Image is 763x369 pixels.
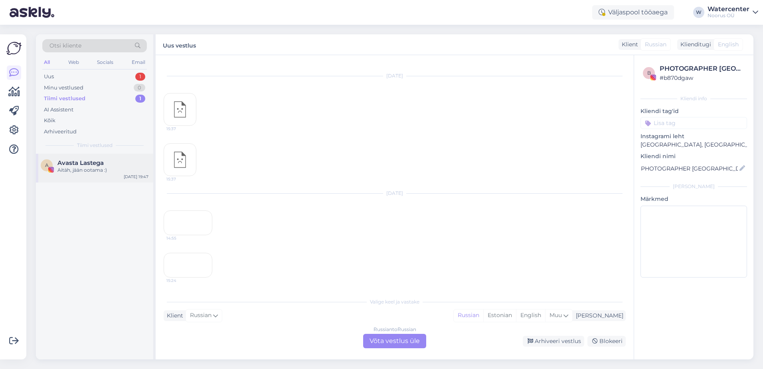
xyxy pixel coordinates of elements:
[44,128,77,136] div: Arhiveeritud
[164,190,626,197] div: [DATE]
[708,12,749,19] div: Noorus OÜ
[640,107,747,115] p: Kliendi tag'id
[640,183,747,190] div: [PERSON_NAME]
[44,73,54,81] div: Uus
[190,311,212,320] span: Russian
[640,152,747,161] p: Kliendi nimi
[677,40,711,49] div: Klienditugi
[166,278,196,284] span: 15:24
[44,84,83,92] div: Minu vestlused
[718,40,739,49] span: English
[44,117,55,125] div: Kõik
[660,64,745,73] div: PHOTOGRAPHER [GEOGRAPHIC_DATA]
[166,235,196,241] span: 14:55
[67,57,81,67] div: Web
[660,73,745,82] div: # b870dgaw
[645,40,666,49] span: Russian
[57,167,148,174] div: Aitäh, jään ootama :)
[374,326,416,333] div: Russian to Russian
[163,39,196,50] label: Uus vestlus
[44,95,85,103] div: Tiimi vestlused
[587,336,626,347] div: Blokeeri
[647,70,651,76] span: b
[363,334,426,348] div: Võta vestlus üle
[164,93,196,125] img: attachment
[483,309,516,321] div: Estonian
[6,41,22,56] img: Askly Logo
[135,95,145,103] div: 1
[640,141,747,149] p: [GEOGRAPHIC_DATA], [GEOGRAPHIC_DATA]
[164,311,183,320] div: Klient
[619,40,638,49] div: Klient
[135,73,145,81] div: 1
[166,176,196,182] span: 15:37
[42,57,51,67] div: All
[124,174,148,180] div: [DATE] 19:47
[708,6,749,12] div: Watercenter
[550,311,562,319] span: Muu
[523,336,584,347] div: Arhiveeri vestlus
[641,164,738,173] input: Lisa nimi
[516,309,545,321] div: English
[640,117,747,129] input: Lisa tag
[77,142,113,149] span: Tiimi vestlused
[166,126,196,132] span: 15:37
[49,42,81,50] span: Otsi kliente
[708,6,758,19] a: WatercenterNoorus OÜ
[640,195,747,203] p: Märkmed
[640,132,747,141] p: Instagrami leht
[164,298,626,306] div: Valige keel ja vastake
[454,309,483,321] div: Russian
[45,162,49,168] span: A
[164,144,196,176] img: attachment
[134,84,145,92] div: 0
[44,106,73,114] div: AI Assistent
[592,5,674,20] div: Väljaspool tööaega
[693,7,704,18] div: W
[57,159,104,167] span: Avasta Lastega
[164,72,626,79] div: [DATE]
[573,311,623,320] div: [PERSON_NAME]
[640,95,747,102] div: Kliendi info
[130,57,147,67] div: Email
[95,57,115,67] div: Socials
